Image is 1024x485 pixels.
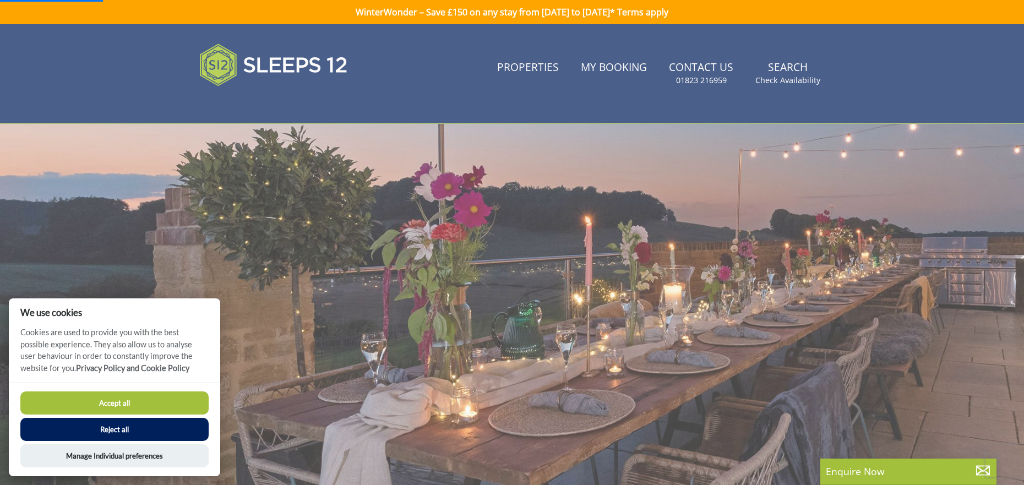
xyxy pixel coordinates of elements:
[751,56,825,91] a: SearchCheck Availability
[199,37,348,92] img: Sleeps 12
[493,56,563,80] a: Properties
[755,75,820,86] small: Check Availability
[20,418,209,441] button: Reject all
[9,326,220,382] p: Cookies are used to provide you with the best possible experience. They also allow us to analyse ...
[664,56,738,91] a: Contact Us01823 216959
[576,56,651,80] a: My Booking
[20,444,209,467] button: Manage Individual preferences
[826,464,991,478] p: Enquire Now
[9,307,220,318] h2: We use cookies
[20,391,209,415] button: Accept all
[676,75,727,86] small: 01823 216959
[76,363,189,373] a: Privacy Policy and Cookie Policy
[194,99,309,108] iframe: Customer reviews powered by Trustpilot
